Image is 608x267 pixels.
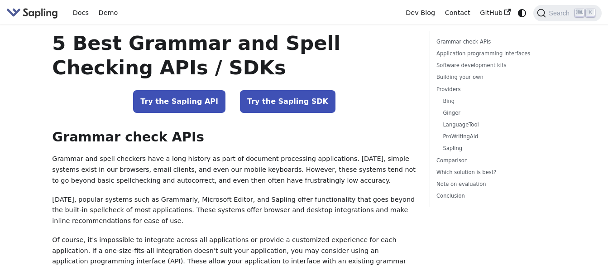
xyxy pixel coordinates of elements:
[440,6,475,20] a: Contact
[475,6,515,20] a: GitHub
[52,154,417,186] p: Grammar and spell checkers have a long history as part of document processing applications. [DATE...
[436,85,539,94] a: Providers
[52,194,417,227] p: [DATE], popular systems such as Grammarly, Microsoft Editor, and Sapling offer functionality that...
[436,49,539,58] a: Application programming interfaces
[436,156,539,165] a: Comparison
[443,121,536,129] a: LanguageTool
[436,38,539,46] a: Grammar check APIs
[436,180,539,189] a: Note on evaluation
[586,9,595,17] kbd: K
[94,6,123,20] a: Demo
[516,6,529,19] button: Switch between dark and light mode (currently system mode)
[443,97,536,106] a: Bing
[401,6,440,20] a: Dev Blog
[52,31,417,80] h1: 5 Best Grammar and Spell Checking APIs / SDKs
[6,6,61,19] a: Sapling.ai
[436,168,539,177] a: Which solution is best?
[68,6,94,20] a: Docs
[443,132,536,141] a: ProWritingAid
[6,6,58,19] img: Sapling.ai
[436,61,539,70] a: Software development kits
[436,73,539,82] a: Building your own
[436,192,539,200] a: Conclusion
[52,129,417,146] h2: Grammar check APIs
[443,109,536,117] a: Ginger
[533,5,601,21] button: Search (Ctrl+K)
[546,10,575,17] span: Search
[240,90,335,113] a: Try the Sapling SDK
[443,144,536,153] a: Sapling
[133,90,225,113] a: Try the Sapling API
